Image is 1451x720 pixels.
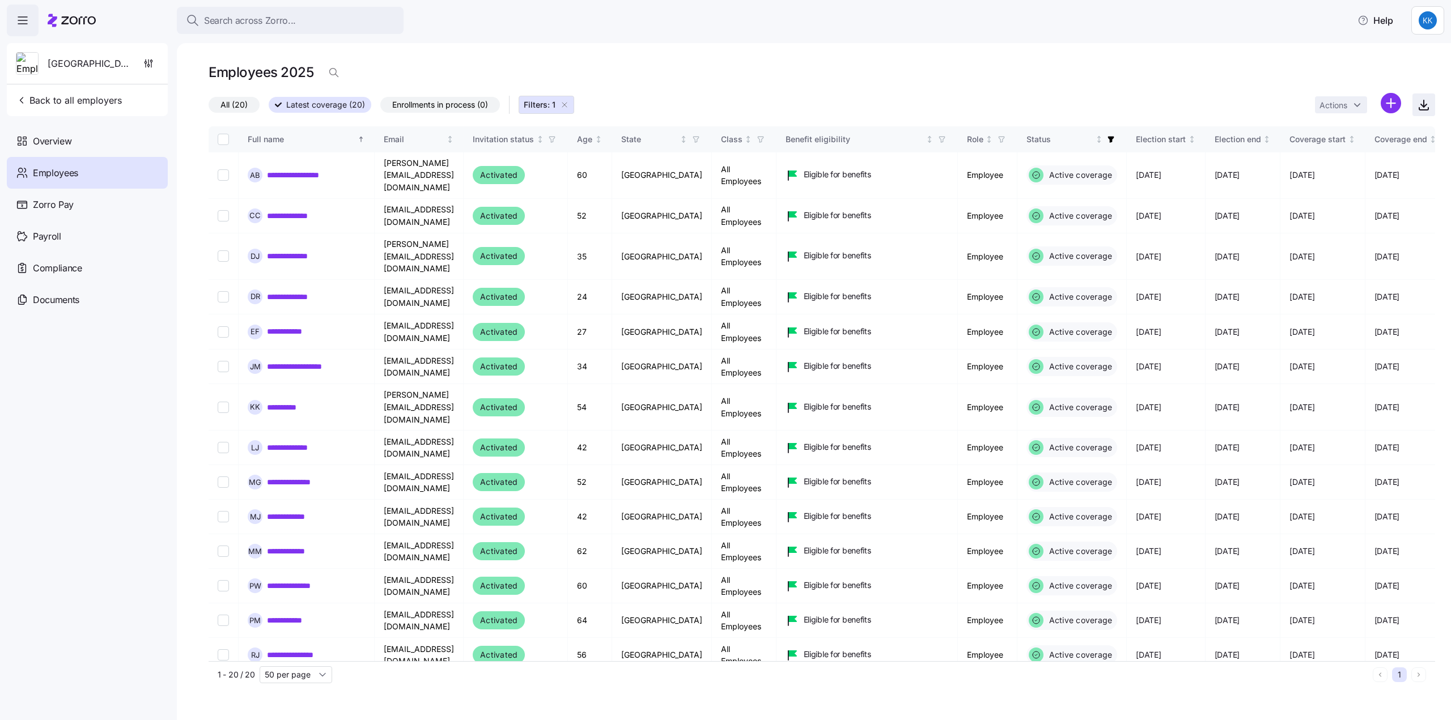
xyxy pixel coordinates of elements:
[384,133,444,146] div: Email
[712,431,777,465] td: All Employees
[712,465,777,500] td: All Employees
[712,638,777,672] td: All Employees
[1365,126,1447,152] th: Coverage endNot sorted
[1315,96,1367,113] button: Actions
[375,280,464,314] td: [EMAIL_ADDRESS][DOMAIN_NAME]
[1136,476,1161,488] span: [DATE]
[1215,580,1240,591] span: [DATE]
[536,135,544,143] div: Not sorted
[1280,126,1365,152] th: Coverage startNot sorted
[218,210,229,221] input: Select record 2
[464,126,568,152] th: Invitation statusNot sorted
[33,134,71,148] span: Overview
[1046,169,1113,181] span: Active coverage
[1289,546,1314,557] span: [DATE]
[1046,649,1113,661] span: Active coverage
[1289,326,1314,338] span: [DATE]
[1136,615,1161,626] span: [DATE]
[1127,126,1206,152] th: Election startNot sorted
[375,152,464,199] td: [PERSON_NAME][EMAIL_ADDRESS][DOMAIN_NAME]
[1095,135,1103,143] div: Not sorted
[16,53,38,75] img: Employer logo
[804,401,871,412] span: Eligible for benefits
[33,198,74,212] span: Zorro Pay
[251,651,260,659] span: R J
[777,126,958,152] th: Benefit eligibilityNot sorted
[33,229,61,244] span: Payroll
[958,431,1017,465] td: Employee
[375,569,464,603] td: [EMAIL_ADDRESS][DOMAIN_NAME]
[612,384,712,431] td: [GEOGRAPHIC_DATA]
[220,97,248,112] span: All (20)
[209,63,313,81] h1: Employees 2025
[1136,133,1186,146] div: Election start
[1215,133,1261,146] div: Election end
[480,579,517,593] span: Activated
[612,500,712,534] td: [GEOGRAPHIC_DATA]
[480,209,517,223] span: Activated
[1392,667,1407,682] button: 1
[480,614,517,627] span: Activated
[218,134,229,145] input: Select all records
[249,479,261,486] span: M G
[804,291,871,302] span: Eligible for benefits
[1374,326,1399,338] span: [DATE]
[804,169,871,180] span: Eligible for benefits
[1136,402,1161,413] span: [DATE]
[1215,476,1240,488] span: [DATE]
[1136,361,1161,372] span: [DATE]
[926,135,934,143] div: Not sorted
[1215,649,1240,661] span: [DATE]
[958,233,1017,280] td: Employee
[804,210,871,221] span: Eligible for benefits
[1411,667,1426,682] button: Next page
[568,500,612,534] td: 42
[1289,210,1314,221] span: [DATE]
[1136,546,1161,557] span: [DATE]
[1046,210,1113,221] span: Active coverage
[958,350,1017,384] td: Employee
[804,360,871,372] span: Eligible for benefits
[446,135,454,143] div: Not sorted
[1374,291,1399,303] span: [DATE]
[250,363,261,370] span: J M
[1289,402,1314,413] span: [DATE]
[1136,511,1161,522] span: [DATE]
[595,135,603,143] div: Not sorted
[519,96,574,114] button: Filters: 1
[239,126,375,152] th: Full nameSorted ascending
[480,401,517,414] span: Activated
[480,510,517,523] span: Activated
[568,314,612,350] td: 27
[1374,442,1399,453] span: [DATE]
[250,513,261,521] span: M J
[1348,9,1402,32] button: Help
[480,168,517,182] span: Activated
[568,384,612,431] td: 54
[251,293,260,300] span: D R
[392,97,488,112] span: Enrollments in process (0)
[712,280,777,314] td: All Employees
[804,510,871,522] span: Eligible for benefits
[1136,580,1161,591] span: [DATE]
[1374,210,1399,221] span: [DATE]
[712,350,777,384] td: All Employees
[958,569,1017,603] td: Employee
[804,545,871,556] span: Eligible for benefits
[1374,546,1399,557] span: [DATE]
[1215,326,1240,338] span: [DATE]
[251,444,259,451] span: L J
[712,199,777,233] td: All Employees
[375,350,464,384] td: [EMAIL_ADDRESS][DOMAIN_NAME]
[473,133,534,146] div: Invitation status
[1374,402,1399,413] span: [DATE]
[249,212,261,219] span: C C
[250,403,260,411] span: K K
[7,189,168,220] a: Zorro Pay
[612,233,712,280] td: [GEOGRAPHIC_DATA]
[1374,476,1399,488] span: [DATE]
[612,569,712,603] td: [GEOGRAPHIC_DATA]
[1357,14,1393,27] span: Help
[568,126,612,152] th: AgeNot sorted
[218,291,229,303] input: Select record 4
